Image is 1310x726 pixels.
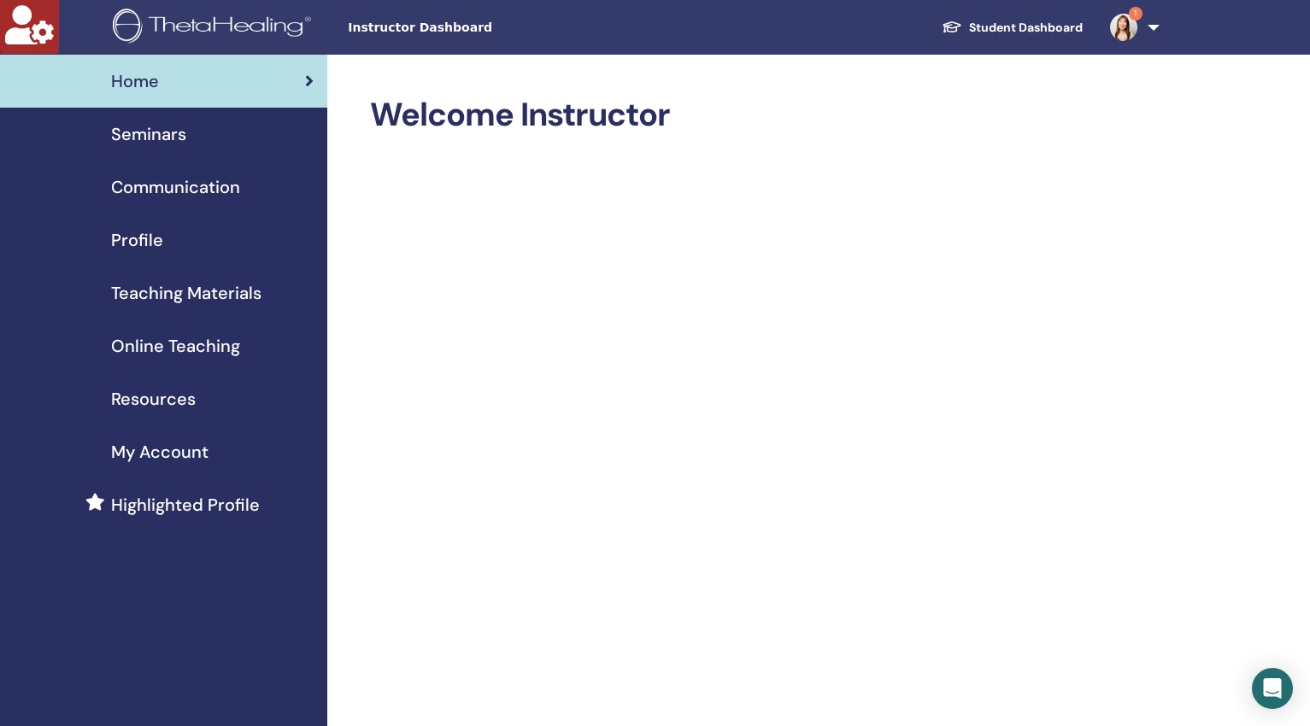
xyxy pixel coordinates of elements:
img: graduation-cap-white.svg [942,20,962,34]
span: Seminars [111,121,186,147]
span: My Account [111,439,209,465]
img: default.jpg [1110,14,1137,41]
span: Instructor Dashboard [348,19,604,37]
div: Open Intercom Messenger [1252,668,1293,709]
span: Profile [111,227,163,253]
span: 1 [1129,7,1143,20]
span: Resources [111,386,196,412]
h2: Welcome Instructor [370,96,1156,135]
span: Highlighted Profile [111,492,260,518]
a: Student Dashboard [928,12,1096,44]
span: Online Teaching [111,333,240,359]
span: Home [111,68,159,94]
span: Teaching Materials [111,280,261,306]
img: logo.png [113,9,317,47]
span: Communication [111,174,240,200]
